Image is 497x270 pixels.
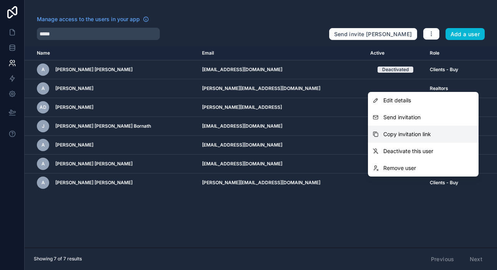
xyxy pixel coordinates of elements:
[197,136,366,155] td: [EMAIL_ADDRESS][DOMAIN_NAME]
[430,85,448,92] span: Realtors
[368,109,479,126] button: Send invitation
[55,180,133,186] span: [PERSON_NAME] [PERSON_NAME]
[42,123,45,129] span: J
[37,15,140,23] span: Manage access to the users in your app
[55,85,93,92] span: [PERSON_NAME]
[425,46,475,60] th: Role
[197,173,366,192] td: [PERSON_NAME][EMAIL_ADDRESS][DOMAIN_NAME]
[41,67,45,73] span: A
[55,67,133,73] span: [PERSON_NAME] [PERSON_NAME]
[368,126,479,143] button: Copy invitation link
[55,104,93,110] span: [PERSON_NAME]
[446,28,485,40] button: Add a user
[368,92,479,109] a: Edit details
[55,161,133,167] span: [PERSON_NAME] [PERSON_NAME]
[197,79,366,98] td: [PERSON_NAME][EMAIL_ADDRESS][DOMAIN_NAME]
[329,28,417,40] button: Send invite [PERSON_NAME]
[41,180,45,186] span: A
[383,130,431,138] span: Copy invitation link
[366,46,425,60] th: Active
[34,256,82,262] span: Showing 7 of 7 results
[368,160,479,177] a: Remove user
[55,123,151,129] span: [PERSON_NAME] [PERSON_NAME] Bornath
[383,164,416,172] span: Remove user
[41,142,45,148] span: A
[41,85,45,92] span: A
[197,117,366,136] td: [EMAIL_ADDRESS][DOMAIN_NAME]
[383,113,421,121] span: Send invitation
[41,161,45,167] span: A
[368,143,479,160] a: Deactivate this user
[430,180,458,186] span: Clients - Buy
[383,97,411,104] span: Edit details
[40,104,46,110] span: AD
[25,46,497,248] div: scrollable content
[197,98,366,117] td: [PERSON_NAME][EMAIL_ADDRESS]
[37,15,149,23] a: Manage access to the users in your app
[383,147,433,155] span: Deactivate this user
[55,142,93,148] span: [PERSON_NAME]
[197,60,366,79] td: [EMAIL_ADDRESS][DOMAIN_NAME]
[197,155,366,173] td: [EMAIL_ADDRESS][DOMAIN_NAME]
[25,46,197,60] th: Name
[430,67,458,73] span: Clients - Buy
[382,67,409,73] div: Deactivated
[197,46,366,60] th: Email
